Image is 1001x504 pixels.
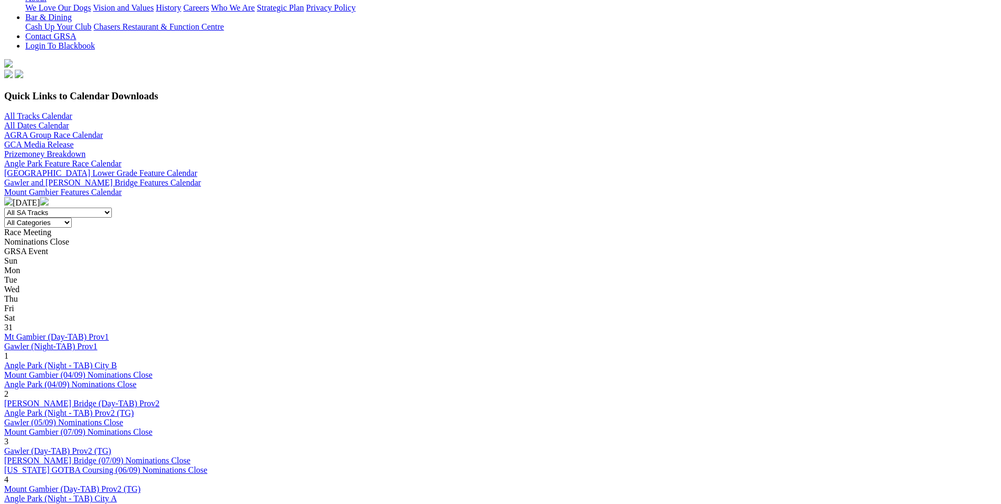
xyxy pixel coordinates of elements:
[40,197,49,206] img: chevron-right-pager-white.svg
[4,465,207,474] a: [US_STATE] GOTBA Coursing (06/09) Nominations Close
[4,130,103,139] a: AGRA Group Race Calendar
[4,247,997,256] div: GRSA Event
[257,3,304,12] a: Strategic Plan
[4,197,13,206] img: chevron-left-pager-white.svg
[15,70,23,78] img: twitter.svg
[4,437,8,446] span: 3
[25,32,76,41] a: Contact GRSA
[211,3,255,12] a: Who We Are
[4,475,8,484] span: 4
[4,140,74,149] a: GCA Media Release
[4,332,109,341] a: Mt Gambier (Day-TAB) Prov1
[4,408,134,417] a: Angle Park (Night - TAB) Prov2 (TG)
[4,323,13,332] span: 31
[4,275,997,285] div: Tue
[4,159,121,168] a: Angle Park Feature Race Calendar
[4,370,152,379] a: Mount Gambier (04/09) Nominations Close
[4,197,997,208] div: [DATE]
[4,456,190,465] a: [PERSON_NAME] Bridge (07/09) Nominations Close
[4,294,997,304] div: Thu
[4,418,123,427] a: Gawler (05/09) Nominations Close
[4,256,997,266] div: Sun
[4,494,117,503] a: Angle Park (Night - TAB) City A
[93,22,224,31] a: Chasers Restaurant & Function Centre
[156,3,181,12] a: History
[93,3,154,12] a: Vision and Values
[4,150,85,158] a: Prizemoney Breakdown
[25,3,91,12] a: We Love Our Dogs
[4,266,997,275] div: Mon
[4,59,13,68] img: logo-grsa-white.png
[4,70,13,78] img: facebook.svg
[4,380,137,389] a: Angle Park (04/09) Nominations Close
[4,90,997,102] h3: Quick Links to Calendar Downloads
[4,228,997,237] div: Race Meeting
[25,13,72,22] a: Bar & Dining
[4,178,201,187] a: Gawler and [PERSON_NAME] Bridge Features Calendar
[4,361,117,370] a: Angle Park (Night - TAB) City B
[4,169,197,178] a: [GEOGRAPHIC_DATA] Lower Grade Feature Calendar
[25,3,997,13] div: About
[4,399,159,408] a: [PERSON_NAME] Bridge (Day-TAB) Prov2
[306,3,356,12] a: Privacy Policy
[4,304,997,313] div: Fri
[4,351,8,360] span: 1
[4,427,152,436] a: Mount Gambier (07/09) Nominations Close
[183,3,209,12] a: Careers
[4,342,97,351] a: Gawler (Night-TAB) Prov1
[4,389,8,398] span: 2
[4,313,997,323] div: Sat
[25,22,91,31] a: Cash Up Your Club
[4,237,997,247] div: Nominations Close
[4,111,72,120] a: All Tracks Calendar
[4,121,69,130] a: All Dates Calendar
[4,188,122,197] a: Mount Gambier Features Calendar
[4,446,111,455] a: Gawler (Day-TAB) Prov2 (TG)
[25,22,997,32] div: Bar & Dining
[25,41,95,50] a: Login To Blackbook
[4,285,997,294] div: Wed
[4,484,140,493] a: Mount Gambier (Day-TAB) Prov2 (TG)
